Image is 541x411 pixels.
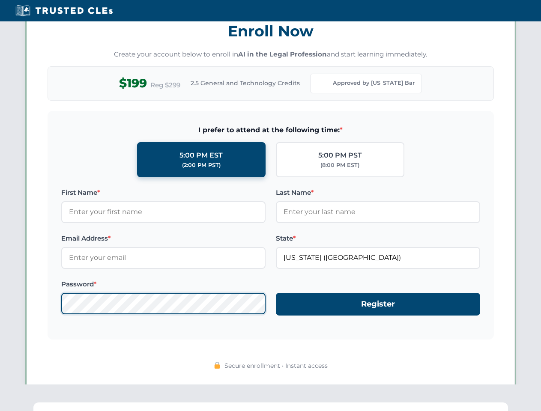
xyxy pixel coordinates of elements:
span: Approved by [US_STATE] Bar [333,79,415,87]
strong: AI in the Legal Profession [238,50,327,58]
input: Enter your last name [276,201,480,223]
span: Secure enrollment • Instant access [224,361,328,370]
label: Email Address [61,233,266,244]
button: Register [276,293,480,316]
img: 🔒 [214,362,221,369]
div: (2:00 PM PST) [182,161,221,170]
p: Create your account below to enroll in and start learning immediately. [48,50,494,60]
label: State [276,233,480,244]
div: (8:00 PM EST) [320,161,359,170]
img: Florida Bar [317,77,329,89]
input: Enter your first name [61,201,266,223]
label: First Name [61,188,266,198]
label: Password [61,279,266,289]
span: Reg $299 [150,80,180,90]
span: $199 [119,74,147,93]
input: Florida (FL) [276,247,480,268]
img: Trusted CLEs [13,4,115,17]
div: 5:00 PM EST [179,150,223,161]
span: 2.5 General and Technology Credits [191,78,300,88]
h3: Enroll Now [48,18,494,45]
label: Last Name [276,188,480,198]
div: 5:00 PM PST [318,150,362,161]
input: Enter your email [61,247,266,268]
span: I prefer to attend at the following time: [61,125,480,136]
